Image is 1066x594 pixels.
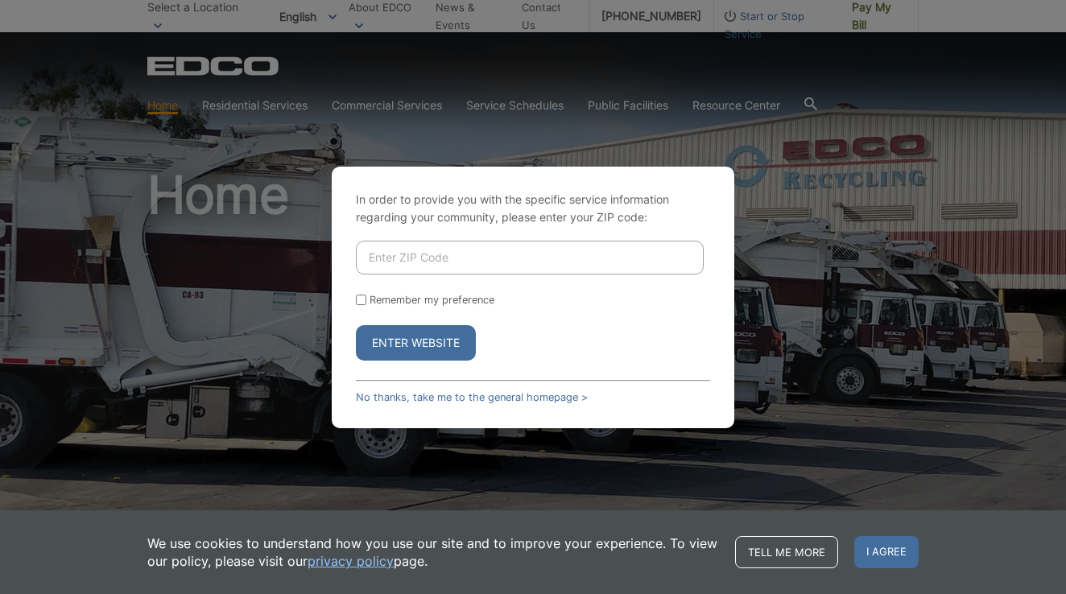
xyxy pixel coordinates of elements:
[356,391,588,403] a: No thanks, take me to the general homepage >
[854,536,919,568] span: I agree
[356,325,476,361] button: Enter Website
[308,552,394,570] a: privacy policy
[370,294,494,306] label: Remember my preference
[356,241,704,274] input: Enter ZIP Code
[735,536,838,568] a: Tell me more
[356,191,710,226] p: In order to provide you with the specific service information regarding your community, please en...
[147,534,719,570] p: We use cookies to understand how you use our site and to improve your experience. To view our pol...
